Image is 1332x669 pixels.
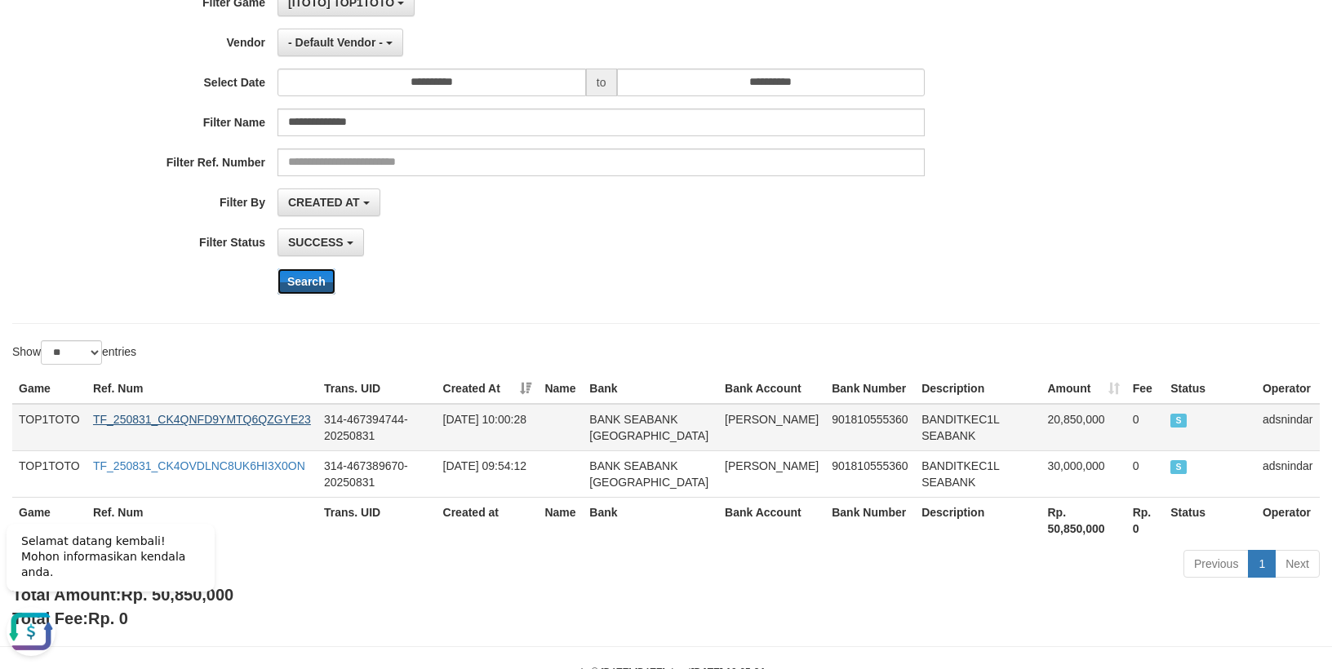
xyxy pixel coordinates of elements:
label: Show entries [12,340,136,365]
th: Trans. UID [317,497,437,543]
th: Description [915,374,1041,404]
th: Bank [583,374,718,404]
td: 314-467394744-20250831 [317,404,437,451]
td: 901810555360 [825,450,915,497]
th: Name [538,374,583,404]
td: [DATE] 10:00:28 [437,404,539,451]
td: 0 [1126,404,1165,451]
th: Bank Number [825,374,915,404]
button: Search [277,268,335,295]
span: Selamat datang kembali! Mohon informasikan kendala anda. [21,25,185,69]
td: TOP1TOTO [12,404,87,451]
th: Trans. UID [317,374,437,404]
button: Open LiveChat chat widget [7,98,55,147]
td: 20,850,000 [1041,404,1126,451]
button: SUCCESS [277,228,364,256]
th: Bank Number [825,497,915,543]
th: Amount: activate to sort column ascending [1041,374,1126,404]
a: Previous [1183,550,1249,578]
span: - Default Vendor - [288,36,383,49]
a: TF_250831_CK4OVDLNC8UK6HI3X0ON [93,459,305,472]
a: Next [1275,550,1320,578]
th: Game [12,374,87,404]
td: BANK SEABANK [GEOGRAPHIC_DATA] [583,404,718,451]
td: TOP1TOTO [12,450,87,497]
th: Bank [583,497,718,543]
th: Rp. 50,850,000 [1041,497,1126,543]
span: CREATED AT [288,196,360,209]
td: 901810555360 [825,404,915,451]
td: 314-467389670-20250831 [317,450,437,497]
th: Game [12,497,87,543]
span: SUCCESS [288,236,344,249]
span: SUCCESS [1170,460,1187,474]
a: 1 [1248,550,1276,578]
button: CREATED AT [277,188,380,216]
td: BANDITKEC1L SEABANK [915,404,1041,451]
th: Description [915,497,1041,543]
td: [PERSON_NAME] [718,404,825,451]
select: Showentries [41,340,102,365]
td: 0 [1126,450,1165,497]
td: [DATE] 09:54:12 [437,450,539,497]
span: SUCCESS [1170,414,1187,428]
td: [PERSON_NAME] [718,450,825,497]
th: Created at [437,497,539,543]
th: Rp. 0 [1126,497,1165,543]
td: adsnindar [1256,450,1320,497]
th: Operator [1256,497,1320,543]
td: BANDITKEC1L SEABANK [915,450,1041,497]
th: Name [538,497,583,543]
span: to [586,69,617,96]
th: Bank Account [718,497,825,543]
th: Fee [1126,374,1165,404]
th: Status [1164,374,1256,404]
th: Bank Account [718,374,825,404]
th: Created At: activate to sort column ascending [437,374,539,404]
th: Ref. Num [87,374,317,404]
div: Showing 1 to 2 of 2 entries [12,548,543,571]
a: TF_250831_CK4QNFD9YMTQ6QZGYE23 [93,413,311,426]
th: Ref. Num [87,497,317,543]
td: BANK SEABANK [GEOGRAPHIC_DATA] [583,450,718,497]
th: Operator [1256,374,1320,404]
button: - Default Vendor - [277,29,403,56]
td: adsnindar [1256,404,1320,451]
td: 30,000,000 [1041,450,1126,497]
th: Status [1164,497,1256,543]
